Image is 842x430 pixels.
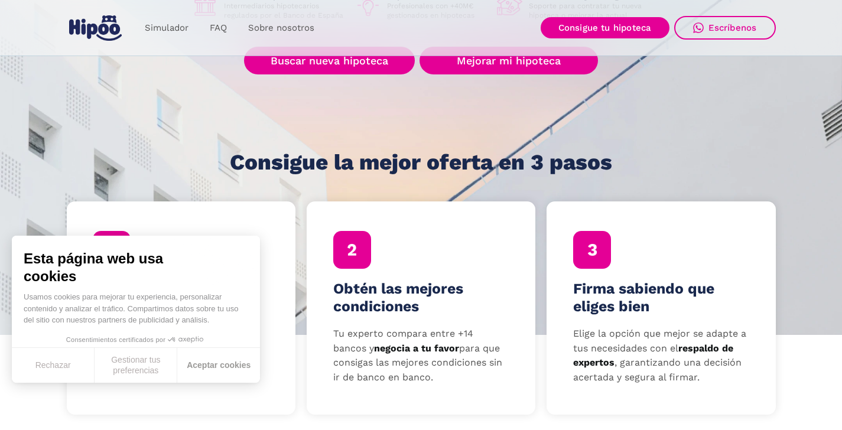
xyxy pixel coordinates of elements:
[244,47,415,74] a: Buscar nueva hipoteca
[374,343,459,354] strong: negocia a tu favor
[333,280,509,315] h4: Obtén las mejores condiciones
[708,22,757,33] div: Escríbenos
[333,327,509,385] p: Tu experto compara entre +14 bancos y para que consigas las mejores condiciones sin ir de banco e...
[541,17,669,38] a: Consigue tu hipoteca
[573,327,749,385] p: Elige la opción que mejor se adapte a tus necesidades con el , garantizando una decisión acertada...
[238,17,325,40] a: Sobre nosotros
[199,17,238,40] a: FAQ
[420,47,597,74] a: Mejorar mi hipoteca
[93,357,259,383] strong: Sin coste, ni compromiso.
[134,17,199,40] a: Simulador
[230,151,612,174] h1: Consigue la mejor oferta en 3 pasos
[674,16,776,40] a: Escríbenos
[573,280,749,315] h4: Firma sabiendo que eliges bien
[67,11,125,45] a: home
